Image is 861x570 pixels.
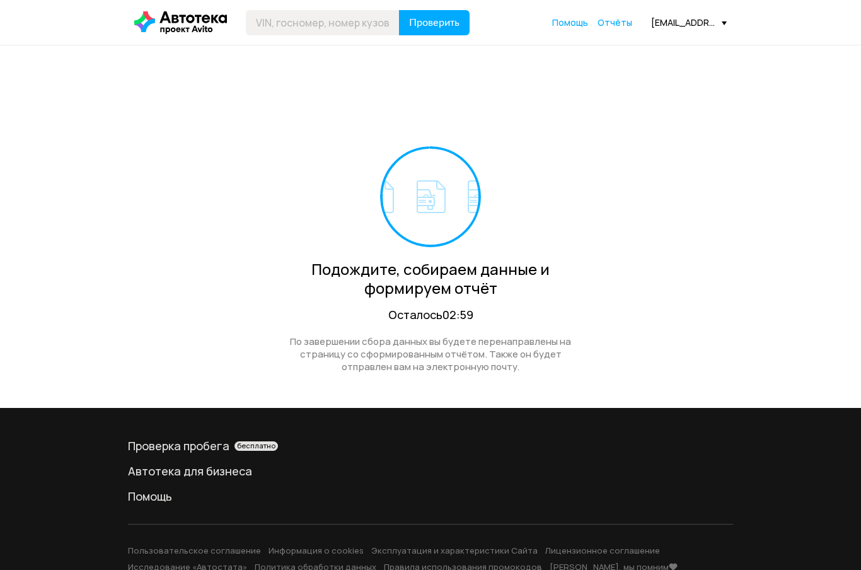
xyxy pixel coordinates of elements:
div: Подождите, собираем данные и формируем отчёт [276,260,585,298]
span: бесплатно [237,441,275,450]
a: Эксплуатация и характеристики Сайта [371,545,538,556]
div: Осталось 02:59 [276,307,585,323]
span: Отчёты [598,16,632,28]
button: Проверить [399,10,470,35]
span: Помощь [552,16,588,28]
a: Лицензионное соглашение [545,545,660,556]
div: Проверка пробега [128,438,733,453]
a: Проверка пробегабесплатно [128,438,733,453]
a: Отчёты [598,16,632,29]
a: Помощь [128,489,733,504]
a: Помощь [552,16,588,29]
div: [EMAIL_ADDRESS][DOMAIN_NAME] [651,16,727,28]
a: Информация о cookies [269,545,364,556]
div: По завершении сбора данных вы будете перенаправлены на страницу со сформированным отчётом. Также ... [276,335,585,373]
input: VIN, госномер, номер кузова [246,10,400,35]
a: Пользовательское соглашение [128,545,261,556]
span: Проверить [409,18,459,28]
a: Автотека для бизнеса [128,463,733,479]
